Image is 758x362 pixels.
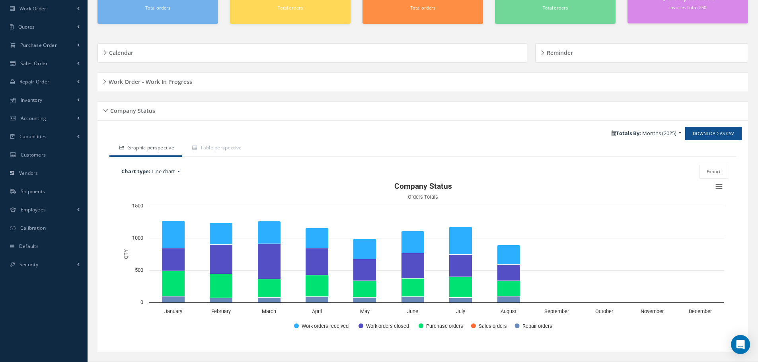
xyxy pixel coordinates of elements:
a: Chart type: Line chart [117,166,313,178]
span: Employees [21,206,46,213]
path: January, 395. Purchase orders. [162,271,185,296]
text: April [312,308,322,314]
button: Show Purchase orders [419,322,462,329]
h5: Company Status [108,105,155,114]
path: August, 240. Purchase orders. [497,281,520,296]
path: February, 371. Purchase orders. [210,274,233,298]
span: Security [19,261,38,268]
span: Line chart [152,168,175,175]
text: August [501,308,516,314]
svg: Interactive chart [117,179,728,338]
text: January [164,308,182,314]
text: December [689,308,712,314]
g: Purchase orders, bar series 3 of 5 with 12 bars. [162,271,711,302]
path: April, 320. Work orders received. [306,228,329,248]
span: Purchase Order [20,42,57,48]
button: Show Work orders closed [359,322,409,329]
path: June, 398. Work orders closed. [401,253,425,278]
text: October [595,308,614,314]
path: April, 90. Repair orders. [306,296,329,302]
text: QTY [123,249,129,259]
path: March, 549. Work orders closed. [258,244,281,279]
path: March, 76. Repair orders. [258,297,281,302]
text: November [641,308,664,314]
path: July, 74. Repair orders. [449,298,472,302]
b: Chart type: [121,168,150,175]
path: March, 286. Purchase orders. [258,279,281,297]
span: Calibration [20,225,46,231]
small: Total orders [410,5,435,11]
text: 1500 [132,203,143,209]
span: Accounting [21,115,47,122]
text: 500 [135,267,143,273]
text: May [360,308,370,314]
path: January, 95. Repair orders. [162,296,185,302]
text: February [211,308,231,314]
path: May, 313. Work orders received. [353,238,376,259]
path: February, 453. Work orders closed. [210,244,233,274]
span: Months (2025) [642,130,676,137]
path: April, 331. Purchase orders. [306,275,329,296]
path: August, 300. Work orders received. [497,245,520,264]
path: May, 3. Sales orders. [353,297,376,297]
path: August, 256. Work orders closed. [497,264,520,281]
b: Totals By: [612,130,641,137]
path: June, 90. Repair orders. [401,296,425,302]
path: June, 281. Purchase orders. [401,278,425,296]
small: Total orders [278,5,302,11]
path: May, 78. Repair orders. [353,297,376,302]
path: March, 350. Work orders received. [258,221,281,244]
path: January, 351. Work orders closed. [162,248,185,271]
div: Company Status. Highcharts interactive chart. [117,179,728,338]
a: Totals By: Months (2025) [608,128,685,139]
button: Export [699,165,728,179]
span: Sales Order [20,60,48,67]
text: Company Status [394,182,452,191]
a: Table perspective [182,140,249,157]
span: Quotes [18,23,35,30]
a: Download as CSV [685,127,742,141]
text: 1000 [132,235,143,241]
span: Inventory [21,97,43,103]
path: July, 429. Work orders received. [449,226,472,254]
path: February, 73. Repair orders. [210,298,233,302]
h5: Reminder [544,47,573,56]
span: Defaults [19,243,39,250]
path: January, 429. Work orders received. [162,221,185,248]
text: July [456,308,465,314]
small: Total orders [543,5,567,11]
span: Vendors [19,170,38,176]
path: May, 255. Purchase orders. [353,281,376,297]
text: Orders Totals [408,194,438,200]
path: July, 320. Purchase orders. [449,277,472,297]
text: March [262,308,276,314]
span: Customers [21,151,46,158]
text: June [407,308,418,314]
small: Invoices Total: 250 [669,4,706,10]
text: 0 [140,299,143,305]
path: June, 341. Work orders received. [401,231,425,253]
a: Graphic perspective [109,140,182,157]
span: Capabilities [19,133,47,140]
h5: Calendar [107,47,133,56]
path: April, 418. Work orders closed. [306,248,329,275]
path: July, 349. Work orders closed. [449,254,472,277]
div: Open Intercom Messenger [731,335,750,354]
h5: Work Order - Work In Progress [106,76,192,85]
span: Shipments [21,188,45,195]
span: Work Order [19,5,47,12]
small: Total orders [145,5,170,11]
button: Show Sales orders [471,322,506,329]
path: May, 342. Work orders closed. [353,259,376,281]
button: Show Repair orders [515,322,553,329]
button: Show Work orders received [294,322,349,329]
span: Repair Order [19,78,50,85]
text: September [544,308,569,314]
path: August, 95. Repair orders. [497,296,520,302]
button: View chart menu, Company Status [713,181,725,192]
path: February, 339. Work orders received. [210,223,233,244]
g: Repair orders, bar series 5 of 5 with 12 bars. [162,296,711,302]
